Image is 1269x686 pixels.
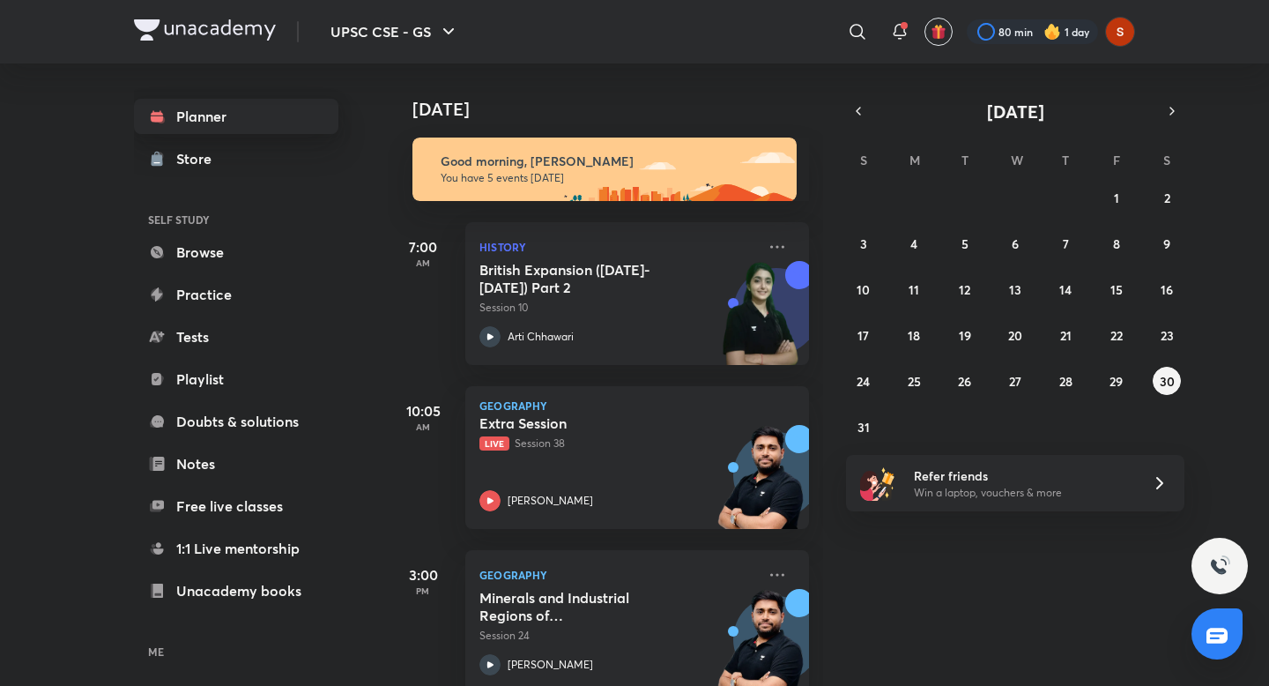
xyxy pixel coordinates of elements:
abbr: Wednesday [1011,152,1023,168]
a: Unacademy books [134,573,338,608]
a: Tests [134,319,338,354]
button: August 26, 2025 [951,367,979,395]
abbr: August 21, 2025 [1060,327,1072,344]
span: Live [479,436,509,451]
abbr: August 27, 2025 [1009,373,1021,390]
button: August 12, 2025 [951,275,979,303]
abbr: August 13, 2025 [1009,281,1021,298]
h5: 10:05 [388,400,458,421]
abbr: August 18, 2025 [908,327,920,344]
a: Playlist [134,362,338,397]
abbr: August 29, 2025 [1109,373,1123,390]
img: unacademy [712,261,809,383]
abbr: Sunday [860,152,867,168]
button: August 15, 2025 [1102,275,1131,303]
button: August 5, 2025 [951,229,979,257]
button: August 17, 2025 [850,321,878,349]
abbr: August 10, 2025 [857,281,870,298]
button: August 8, 2025 [1102,229,1131,257]
p: AM [388,421,458,432]
span: [DATE] [987,100,1044,123]
h6: ME [134,637,338,667]
img: unacademy [712,425,809,547]
abbr: August 5, 2025 [961,235,968,252]
h6: SELF STUDY [134,205,338,235]
a: Notes [134,446,338,481]
abbr: August 22, 2025 [1110,327,1123,344]
abbr: Friday [1113,152,1120,168]
button: August 20, 2025 [1001,321,1029,349]
button: August 23, 2025 [1153,321,1181,349]
button: August 18, 2025 [900,321,928,349]
abbr: August 25, 2025 [908,373,921,390]
a: Doubts & solutions [134,404,338,439]
abbr: August 23, 2025 [1161,327,1174,344]
p: Arti Chhawari [508,329,574,345]
p: PM [388,585,458,596]
button: August 27, 2025 [1001,367,1029,395]
button: August 1, 2025 [1102,183,1131,212]
p: Session 10 [479,300,756,316]
p: Geography [479,400,795,411]
abbr: August 7, 2025 [1063,235,1069,252]
p: History [479,236,756,257]
abbr: August 9, 2025 [1163,235,1170,252]
h6: Refer friends [914,466,1131,485]
p: Geography [479,564,756,585]
img: morning [412,138,797,201]
img: ttu [1209,556,1230,577]
p: Session 38 [479,436,756,451]
button: August 2, 2025 [1153,183,1181,212]
button: August 9, 2025 [1153,229,1181,257]
img: avatar [931,24,946,40]
a: Free live classes [134,488,338,524]
a: Practice [134,277,338,312]
img: referral [860,466,895,501]
button: avatar [924,18,953,46]
abbr: August 19, 2025 [959,327,971,344]
img: streak [1043,23,1061,41]
button: August 31, 2025 [850,413,878,441]
button: UPSC CSE - GS [320,14,470,49]
p: AM [388,257,458,268]
abbr: August 16, 2025 [1161,281,1173,298]
abbr: Monday [909,152,920,168]
button: August 13, 2025 [1001,275,1029,303]
button: August 28, 2025 [1051,367,1080,395]
h5: Extra Session [479,414,699,432]
button: August 10, 2025 [850,275,878,303]
button: August 14, 2025 [1051,275,1080,303]
button: August 22, 2025 [1102,321,1131,349]
abbr: August 3, 2025 [860,235,867,252]
abbr: August 24, 2025 [857,373,870,390]
img: shagun ravish [1105,17,1135,47]
abbr: August 12, 2025 [959,281,970,298]
abbr: August 2, 2025 [1164,190,1170,206]
abbr: Tuesday [961,152,968,168]
abbr: August 30, 2025 [1160,373,1175,390]
h5: 3:00 [388,564,458,585]
p: Win a laptop, vouchers & more [914,485,1131,501]
button: August 30, 2025 [1153,367,1181,395]
h4: [DATE] [412,99,827,120]
button: August 21, 2025 [1051,321,1080,349]
abbr: August 8, 2025 [1113,235,1120,252]
abbr: Saturday [1163,152,1170,168]
abbr: Thursday [1062,152,1069,168]
abbr: August 11, 2025 [909,281,919,298]
p: [PERSON_NAME] [508,493,593,509]
div: Store [176,148,222,169]
a: Planner [134,99,338,134]
abbr: August 26, 2025 [958,373,971,390]
button: August 4, 2025 [900,229,928,257]
abbr: August 14, 2025 [1059,281,1072,298]
a: 1:1 Live mentorship [134,531,338,566]
h5: Minerals and Industrial Regions of India - I [479,589,699,624]
p: You have 5 events [DATE] [441,171,781,185]
img: Company Logo [134,19,276,41]
button: August 24, 2025 [850,367,878,395]
button: August 6, 2025 [1001,229,1029,257]
a: Store [134,141,338,176]
h5: British Expansion (1757- 1857) Part 2 [479,261,699,296]
abbr: August 31, 2025 [857,419,870,436]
